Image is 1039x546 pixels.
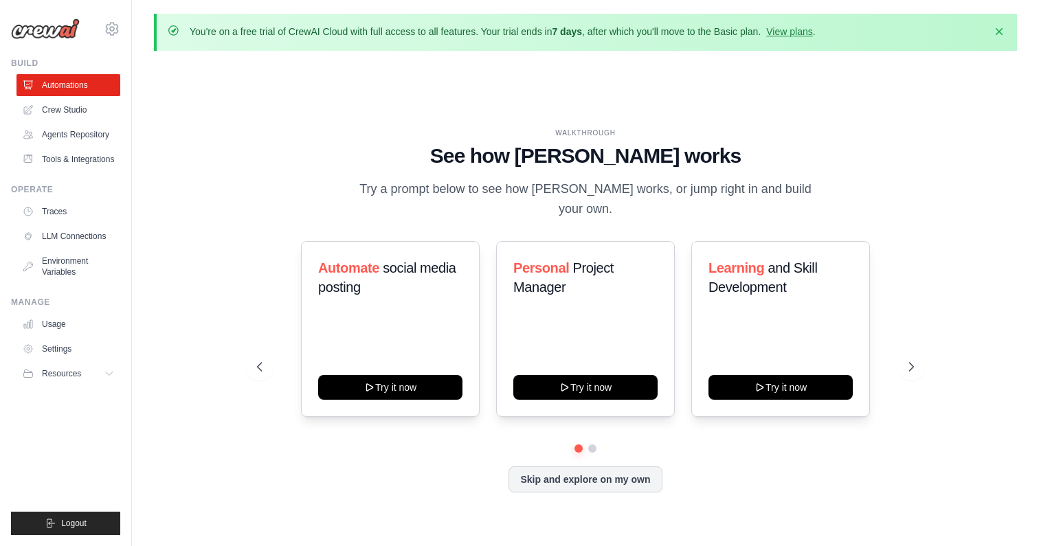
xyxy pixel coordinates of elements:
span: social media posting [318,260,456,295]
span: Learning [708,260,764,275]
a: Environment Variables [16,250,120,283]
div: WALKTHROUGH [257,128,915,138]
strong: 7 days [552,26,582,37]
a: Settings [16,338,120,360]
button: Logout [11,512,120,535]
p: You're on a free trial of CrewAI Cloud with full access to all features. Your trial ends in , aft... [190,25,816,38]
h1: See how [PERSON_NAME] works [257,144,915,168]
a: Automations [16,74,120,96]
div: Manage [11,297,120,308]
p: Try a prompt below to see how [PERSON_NAME] works, or jump right in and build your own. [355,179,816,220]
span: Logout [61,518,87,529]
button: Try it now [708,375,853,400]
a: Tools & Integrations [16,148,120,170]
span: Automate [318,260,379,275]
div: Operate [11,184,120,195]
button: Try it now [318,375,462,400]
a: View plans [766,26,812,37]
span: Project Manager [513,260,614,295]
img: Logo [11,19,80,39]
a: Crew Studio [16,99,120,121]
a: Usage [16,313,120,335]
a: Agents Repository [16,124,120,146]
button: Skip and explore on my own [509,466,662,492]
a: Traces [16,201,120,223]
button: Try it now [513,375,658,400]
div: Build [11,58,120,69]
button: Resources [16,363,120,385]
a: LLM Connections [16,225,120,247]
span: Resources [42,368,81,379]
span: Personal [513,260,569,275]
